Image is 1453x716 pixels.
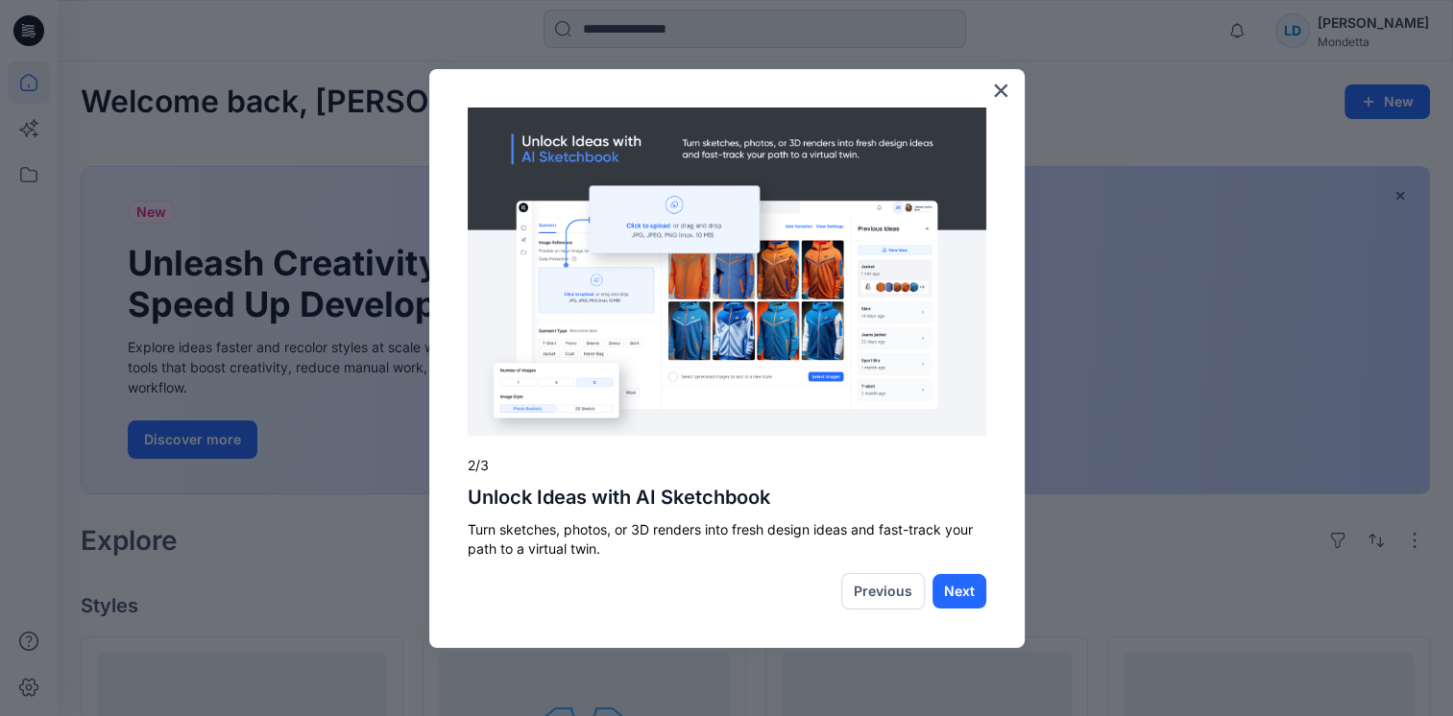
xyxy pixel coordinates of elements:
[468,486,986,509] h2: Unlock Ideas with AI Sketchbook
[992,75,1010,106] button: Close
[468,456,986,475] p: 2/3
[841,573,925,609] button: Previous
[468,520,986,558] p: Turn sketches, photos, or 3D renders into fresh design ideas and fast-track your path to a virtua...
[932,574,986,609] button: Next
